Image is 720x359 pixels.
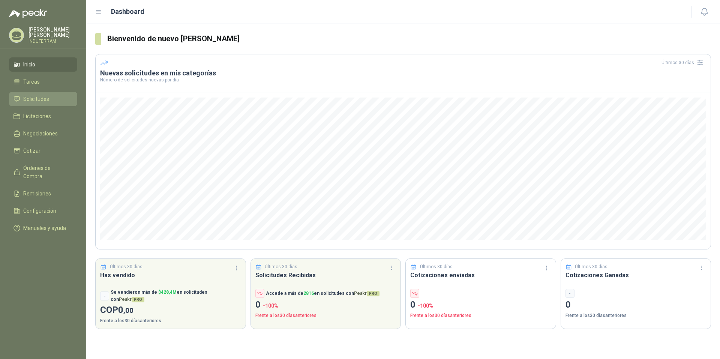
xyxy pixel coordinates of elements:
span: Negociaciones [23,129,58,138]
span: Solicitudes [23,95,49,103]
div: Últimos 30 días [661,57,706,69]
img: Logo peakr [9,9,47,18]
span: PRO [132,297,144,302]
span: Configuración [23,207,56,215]
span: Inicio [23,60,35,69]
a: Inicio [9,57,77,72]
span: 2816 [303,291,314,296]
p: [PERSON_NAME] [PERSON_NAME] [28,27,77,38]
a: Cotizar [9,144,77,158]
h3: Has vendido [100,270,241,280]
span: PRO [367,291,379,296]
h3: Solicitudes Recibidas [255,270,396,280]
a: Solicitudes [9,92,77,106]
a: Tareas [9,75,77,89]
p: Últimos 30 días [575,263,607,270]
span: Cotizar [23,147,40,155]
a: Licitaciones [9,109,77,123]
p: 0 [565,298,706,312]
p: Frente a los 30 días anteriores [255,312,396,319]
p: Se vendieron más de en solicitudes con [111,289,241,303]
span: 0 [118,305,133,315]
span: Órdenes de Compra [23,164,70,180]
h3: Cotizaciones enviadas [410,270,551,280]
a: Manuales y ayuda [9,221,77,235]
h3: Bienvenido de nuevo [PERSON_NAME] [107,33,711,45]
p: INDUFERRAM [28,39,77,44]
p: COP [100,303,241,317]
p: 0 [410,298,551,312]
a: Remisiones [9,186,77,201]
span: Manuales y ayuda [23,224,66,232]
h3: Nuevas solicitudes en mis categorías [100,69,706,78]
p: Frente a los 30 días anteriores [100,317,241,324]
span: Peakr [354,291,379,296]
p: 0 [255,298,396,312]
span: Tareas [23,78,40,86]
div: - [100,291,109,300]
p: Número de solicitudes nuevas por día [100,78,706,82]
p: Últimos 30 días [110,263,142,270]
span: $ 428,4M [158,290,177,295]
span: ,00 [123,306,133,315]
p: Últimos 30 días [420,263,453,270]
h3: Cotizaciones Ganadas [565,270,706,280]
p: Accede a más de en solicitudes con [266,290,379,297]
p: Últimos 30 días [265,263,297,270]
span: -100 % [263,303,278,309]
span: Remisiones [23,189,51,198]
p: Frente a los 30 días anteriores [410,312,551,319]
div: - [565,289,574,298]
h1: Dashboard [111,6,144,17]
span: -100 % [418,303,433,309]
a: Negociaciones [9,126,77,141]
p: Frente a los 30 días anteriores [565,312,706,319]
span: Peakr [119,297,144,302]
span: Licitaciones [23,112,51,120]
a: Órdenes de Compra [9,161,77,183]
a: Configuración [9,204,77,218]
